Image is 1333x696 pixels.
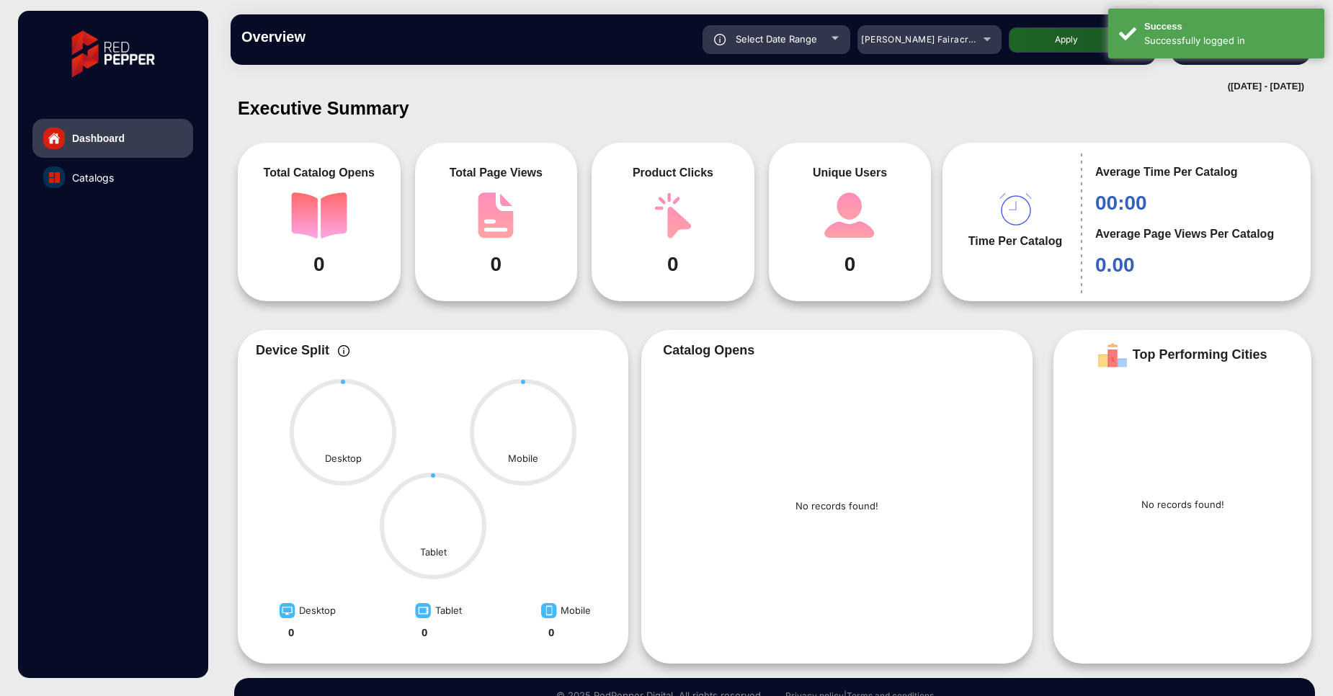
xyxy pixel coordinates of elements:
[714,34,726,45] img: icon
[420,545,447,560] div: Tablet
[780,164,921,182] span: Unique Users
[1095,164,1289,181] span: Average Time Per Catalog
[1144,19,1314,34] div: Success
[548,626,554,638] strong: 0
[1009,27,1124,53] button: Apply
[795,499,878,514] p: No records found!
[32,119,193,158] a: Dashboard
[645,192,701,238] img: catalog
[422,626,427,638] strong: 0
[426,249,567,280] span: 0
[1141,498,1224,512] p: No records found!
[1095,250,1289,280] span: 0.00
[861,34,1004,45] span: [PERSON_NAME] Fairacre Farms
[61,18,165,90] img: vmg-logo
[72,131,125,146] span: Dashboard
[291,192,347,238] img: catalog
[72,170,114,185] span: Catalogs
[256,343,329,357] span: Device Split
[821,192,878,238] img: catalog
[275,602,299,625] img: image
[288,626,294,638] strong: 0
[537,602,561,625] img: image
[411,602,435,625] img: image
[241,28,443,45] h3: Overview
[49,172,60,183] img: catalog
[426,164,567,182] span: Total Page Views
[238,97,1311,119] h1: Executive Summary
[1095,226,1289,243] span: Average Page Views Per Catalog
[32,158,193,197] a: Catalogs
[275,598,336,625] div: Desktop
[1144,34,1314,48] div: Successfully logged in
[1095,188,1289,218] span: 00:00
[216,79,1304,94] div: ([DATE] - [DATE])
[999,193,1032,226] img: catalog
[1133,341,1267,370] span: Top Performing Cities
[1098,341,1127,370] img: Rank image
[411,598,462,625] div: Tablet
[249,164,390,182] span: Total Catalog Opens
[325,452,362,466] div: Desktop
[663,341,1010,360] p: Catalog Opens
[468,192,524,238] img: catalog
[338,345,350,357] img: icon
[249,249,390,280] span: 0
[48,132,61,145] img: home
[780,249,921,280] span: 0
[602,164,744,182] span: Product Clicks
[508,452,538,466] div: Mobile
[736,33,817,45] span: Select Date Range
[537,598,591,625] div: Mobile
[602,249,744,280] span: 0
